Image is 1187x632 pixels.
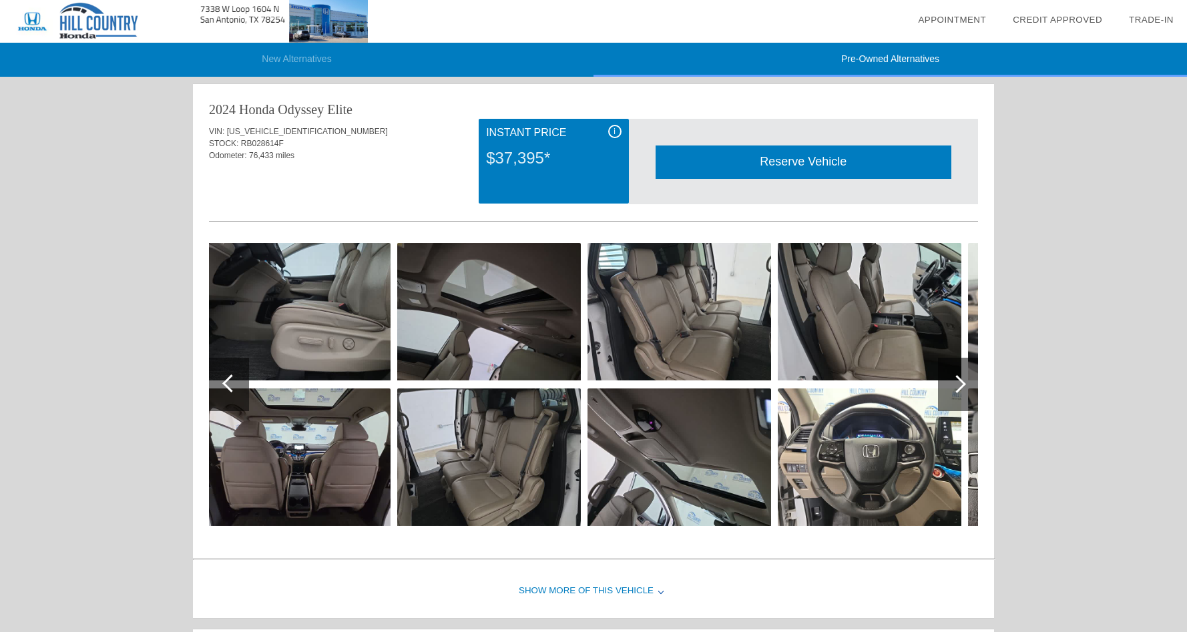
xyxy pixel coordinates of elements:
[968,243,1152,380] img: 057c69b4700b3039c5b5faee0634eb30x.jpg
[486,125,621,141] div: Instant Price
[193,565,994,618] div: Show More of this Vehicle
[1129,15,1174,25] a: Trade-In
[397,388,581,526] img: ca35f6201a630c61f70c34c4e3be219bx.jpg
[587,388,771,526] img: b4632db9f45ff7d09091cf850ad979fex.jpg
[227,127,388,136] span: [US_VEHICLE_IDENTIFICATION_NUMBER]
[209,151,247,160] span: Odometer:
[593,43,1187,77] li: Pre-Owned Alternatives
[608,125,622,138] div: i
[209,182,978,203] div: Quoted on [DATE] 10:11:02 AM
[587,243,771,380] img: 12d285e54ec20f17617750c2538c2213x.jpg
[241,139,284,148] span: RB028614F
[209,100,324,119] div: 2024 Honda Odyssey
[209,127,224,136] span: VIN:
[968,388,1152,526] img: c0d339b6bd83b89b2f7e74d605bfa1f4x.jpg
[656,145,951,178] div: Reserve Vehicle
[778,388,961,526] img: 99af2db0971974d477525b89f7e05696x.jpg
[207,243,391,380] img: 4396c0b61fec5bc229129feaa668f0aax.jpg
[918,15,986,25] a: Appointment
[249,151,294,160] span: 76,433 miles
[397,243,581,380] img: b3ad54fe73039d85e187ca4d32d3f1cdx.jpg
[1013,15,1102,25] a: Credit Approved
[778,243,961,380] img: eeeeeb0d0ca6067b4378aa5dbc4ff692x.jpg
[327,100,352,119] div: Elite
[209,139,238,148] span: STOCK:
[207,388,391,526] img: 8052b44b78af5247b726f09062778878x.jpg
[486,141,621,176] div: $37,395*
